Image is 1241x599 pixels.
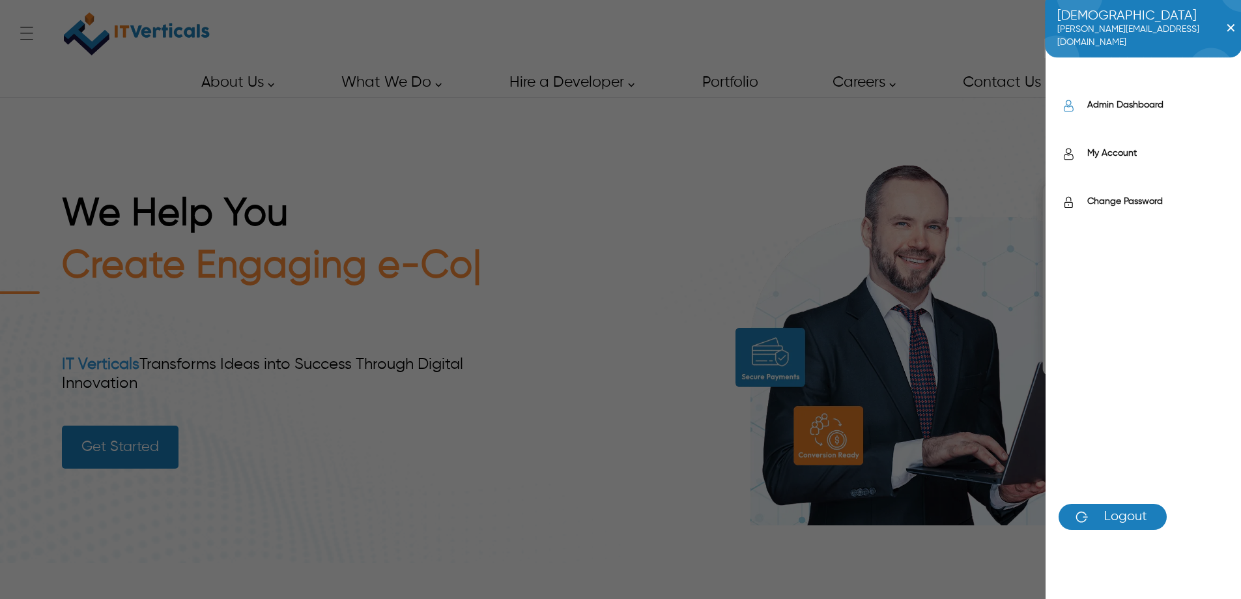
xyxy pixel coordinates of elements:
label: Admin Dashboard [1087,98,1228,111]
a: Change Password [1059,195,1228,211]
a: Admin Dashboard [1059,98,1228,114]
span: [PERSON_NAME][EMAIL_ADDRESS][DOMAIN_NAME] [1057,23,1225,49]
span: Logout [1085,510,1147,523]
a: Logout [1059,504,1167,530]
span: [DEMOGRAPHIC_DATA] [1057,10,1225,23]
a: My Account [1059,147,1228,162]
label: Change Password [1087,195,1228,208]
label: My Account [1087,147,1228,160]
